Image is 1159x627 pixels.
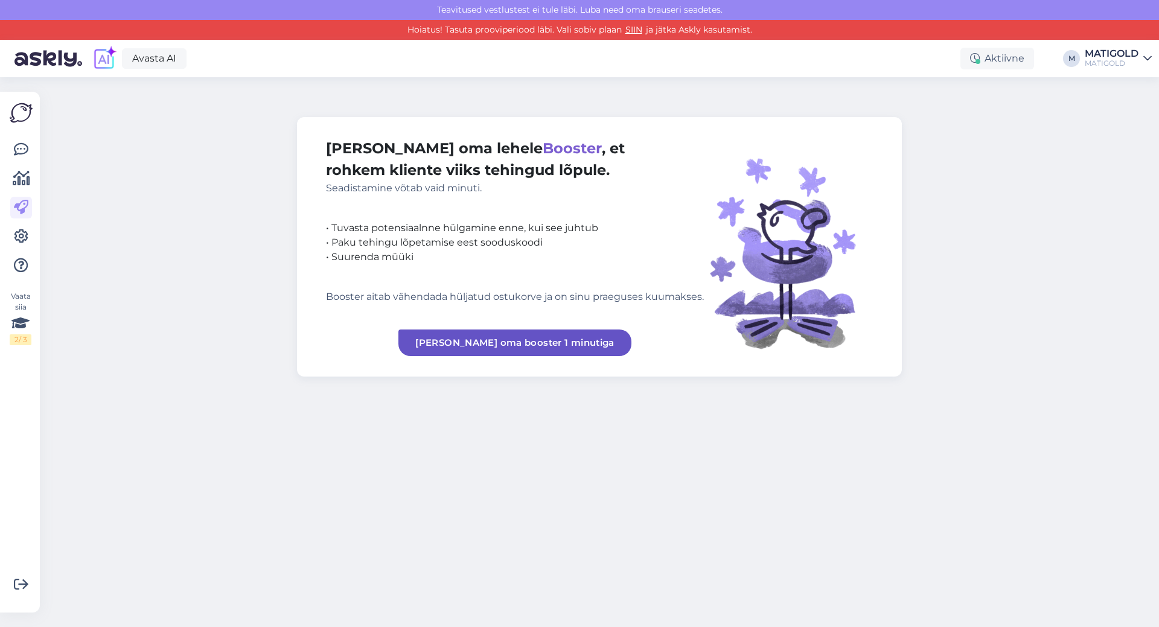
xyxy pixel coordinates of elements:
[1085,49,1138,59] div: MATIGOLD
[543,139,602,157] span: Booster
[10,101,33,124] img: Askly Logo
[326,250,704,264] div: • Suurenda müüki
[398,329,631,356] a: [PERSON_NAME] oma booster 1 minutiga
[92,46,117,71] img: explore-ai
[10,334,31,345] div: 2 / 3
[326,221,704,235] div: • Tuvasta potensiaalnne hülgamine enne, kui see juhtub
[622,24,646,35] a: SIIN
[1063,50,1080,67] div: M
[1085,49,1152,68] a: MATIGOLDMATIGOLD
[326,181,704,196] div: Seadistamine võtab vaid minuti.
[704,138,873,356] img: illustration
[326,235,704,250] div: • Paku tehingu lõpetamise eest sooduskoodi
[122,48,187,69] a: Avasta AI
[1085,59,1138,68] div: MATIGOLD
[10,291,31,345] div: Vaata siia
[326,290,704,304] div: Booster aitab vähendada hüljatud ostukorve ja on sinu praeguses kuumakses.
[326,138,704,196] div: [PERSON_NAME] oma lehele , et rohkem kliente viiks tehingud lõpule.
[960,48,1034,69] div: Aktiivne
